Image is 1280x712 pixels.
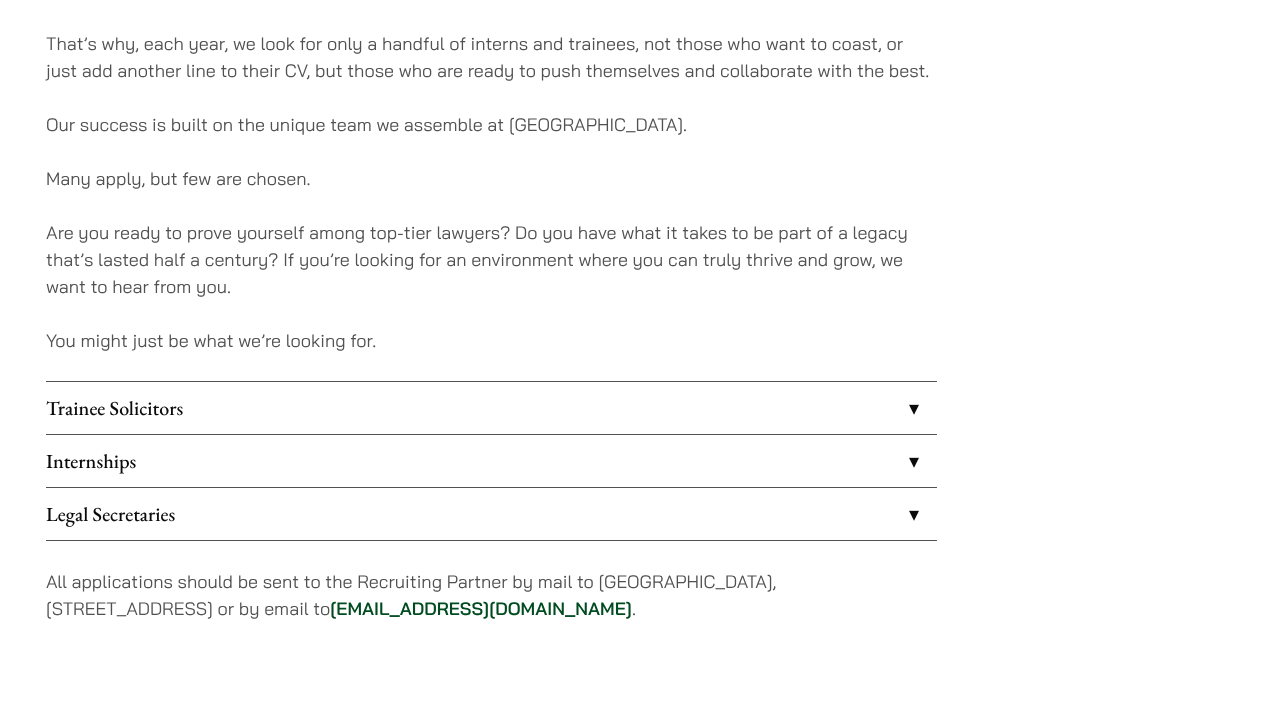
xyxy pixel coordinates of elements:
p: That’s why, each year, we look for only a handful of interns and trainees, not those who want to ... [46,30,937,84]
p: Are you ready to prove yourself among top-tier lawyers? Do you have what it takes to be part of a... [46,219,937,300]
p: Many apply, but few are chosen. [46,165,937,192]
a: [EMAIL_ADDRESS][DOMAIN_NAME] [330,597,632,620]
p: Our success is built on the unique team we assemble at [GEOGRAPHIC_DATA]. [46,111,937,138]
p: You might just be what we’re looking for. [46,327,937,354]
a: Internships [46,435,937,487]
a: Trainee Solicitors [46,382,937,434]
a: Legal Secretaries [46,488,937,540]
p: All applications should be sent to the Recruiting Partner by mail to [GEOGRAPHIC_DATA], [STREET_A... [46,568,937,622]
